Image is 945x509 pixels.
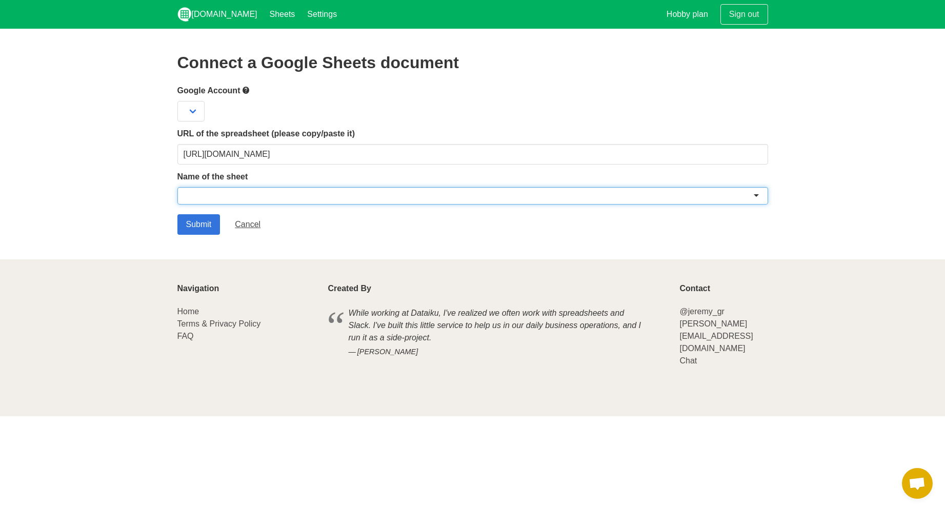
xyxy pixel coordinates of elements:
a: Chat [679,356,697,365]
a: Home [177,307,199,316]
a: FAQ [177,332,194,340]
input: Submit [177,214,220,235]
cite: [PERSON_NAME] [349,347,647,358]
h2: Connect a Google Sheets document [177,53,768,72]
label: URL of the spreadsheet (please copy/paste it) [177,128,768,140]
p: Created By [328,284,668,293]
p: Contact [679,284,768,293]
div: Open chat [902,468,933,499]
label: Google Account [177,84,768,97]
blockquote: While working at Dataiku, I've realized we often work with spreadsheets and Slack. I've built thi... [328,306,668,359]
a: [PERSON_NAME][EMAIL_ADDRESS][DOMAIN_NAME] [679,319,753,353]
a: Sign out [720,4,768,25]
a: Cancel [226,214,269,235]
a: @jeremy_gr [679,307,724,316]
p: Navigation [177,284,316,293]
img: logo_v2_white.png [177,7,192,22]
input: Should start with https://docs.google.com/spreadsheets/d/ [177,144,768,165]
label: Name of the sheet [177,171,768,183]
a: Terms & Privacy Policy [177,319,261,328]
